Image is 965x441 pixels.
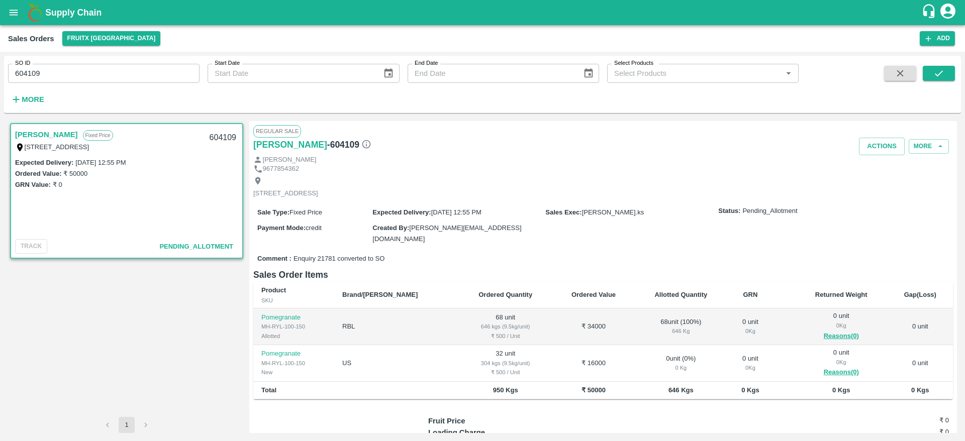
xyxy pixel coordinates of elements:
p: [PERSON_NAME] [263,155,317,165]
div: 0 unit [735,354,765,373]
span: [PERSON_NAME][EMAIL_ADDRESS][DOMAIN_NAME] [372,224,521,243]
b: 0 Kgs [911,386,929,394]
button: Reasons(0) [803,367,880,378]
div: 304 kgs (9.5kg/unit) [466,359,545,368]
b: ₹ 50000 [582,386,606,394]
div: account of current user [939,2,957,23]
h6: Sales Order Items [253,268,953,282]
a: [PERSON_NAME] [253,138,327,152]
label: ₹ 0 [53,181,62,188]
div: customer-support [921,4,939,22]
label: [STREET_ADDRESS] [25,143,89,151]
td: US [334,345,458,382]
span: [PERSON_NAME].ks [582,208,644,216]
div: 646 kgs (9.5kg/unit) [466,322,545,331]
label: ₹ 50000 [63,170,87,177]
b: 0 Kgs [741,386,759,394]
label: Comment : [257,254,292,264]
td: ₹ 16000 [553,345,635,382]
label: Payment Mode : [257,224,306,232]
label: Sales Exec : [545,208,582,216]
div: 0 unit [735,317,765,336]
a: [PERSON_NAME] [15,128,78,141]
b: Returned Weight [815,291,867,298]
input: Start Date [208,64,375,83]
button: More [909,139,949,154]
span: Regular Sale [253,125,301,137]
button: Choose date [579,64,598,83]
h6: ₹ 0 [862,415,949,425]
td: 32 unit [458,345,553,382]
td: 0 unit [888,345,953,382]
label: SO ID [15,59,30,67]
label: Status: [718,206,740,216]
b: 646 Kgs [668,386,694,394]
nav: pagination navigation [98,417,155,433]
div: SKU [261,296,326,305]
b: Total [261,386,276,394]
button: open drawer [2,1,25,24]
b: Gap(Loss) [904,291,936,298]
button: page 1 [119,417,135,433]
td: 68 unit [458,308,553,345]
button: Add [920,31,955,46]
p: Pomegranate [261,313,326,322]
td: RBL [334,308,458,345]
b: Ordered Quantity [478,291,532,298]
div: 0 unit [803,311,880,342]
b: Ordered Value [571,291,616,298]
div: 0 Kg [803,358,880,367]
label: Expected Delivery : [15,159,73,166]
label: GRN Value: [15,181,51,188]
div: ₹ 500 / Unit [466,368,545,377]
b: Product [261,286,286,294]
div: 0 Kg [735,326,765,336]
button: Choose date [379,64,398,83]
div: 604109 [204,126,242,150]
input: Select Products [610,67,779,80]
div: 0 unit [803,348,880,378]
label: Created By : [372,224,409,232]
p: Loading Charge [428,427,558,438]
div: 0 unit ( 0 %) [642,354,719,373]
label: Expected Delivery : [372,208,431,216]
strong: More [22,95,44,103]
input: Enter SO ID [8,64,200,83]
div: 0 Kg [803,321,880,330]
p: Fixed Price [83,130,113,141]
p: [STREET_ADDRESS] [253,189,318,198]
div: MH-RYL-100-150 [261,322,326,331]
button: More [8,91,47,108]
div: ₹ 500 / Unit [466,332,545,341]
div: 0 Kg [735,363,765,372]
button: Reasons(0) [803,330,880,342]
td: ₹ 34000 [553,308,635,345]
div: New [261,368,326,377]
b: 0 Kgs [832,386,850,394]
label: Select Products [614,59,653,67]
span: credit [306,224,322,232]
img: logo [25,3,45,23]
button: Actions [859,138,905,155]
label: Sale Type : [257,208,289,216]
p: 9677854362 [263,164,299,174]
span: Fixed Price [289,208,322,216]
label: [DATE] 12:55 PM [75,159,126,166]
span: Pending_Allotment [159,243,233,250]
span: Enquiry 21781 converted to SO [294,254,384,264]
span: [DATE] 12:55 PM [431,208,481,216]
b: Brand/[PERSON_NAME] [342,291,418,298]
h6: ₹ 0 [862,427,949,437]
b: 950 Kgs [493,386,518,394]
button: Open [782,67,795,80]
div: 68 unit ( 100 %) [642,317,719,336]
b: GRN [743,291,758,298]
div: 0 Kg [642,363,719,372]
b: Allotted Quantity [654,291,707,298]
label: End Date [415,59,438,67]
div: MH-RYL-100-150 [261,359,326,368]
p: Fruit Price [428,415,558,426]
span: Pending_Allotment [742,206,797,216]
a: Supply Chain [45,6,921,20]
